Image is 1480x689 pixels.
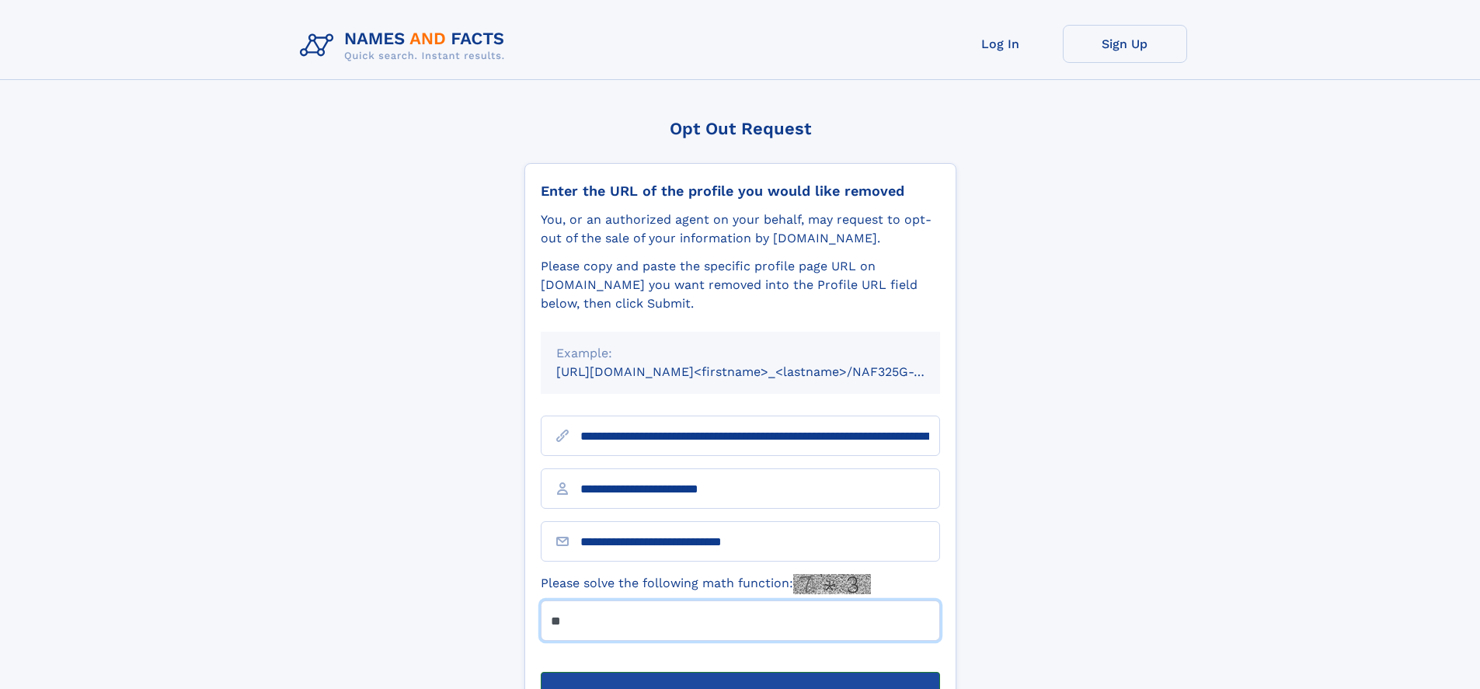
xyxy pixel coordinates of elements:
label: Please solve the following math function: [541,574,871,594]
div: You, or an authorized agent on your behalf, may request to opt-out of the sale of your informatio... [541,211,940,248]
a: Log In [938,25,1063,63]
div: Please copy and paste the specific profile page URL on [DOMAIN_NAME] you want removed into the Pr... [541,257,940,313]
img: Logo Names and Facts [294,25,517,67]
small: [URL][DOMAIN_NAME]<firstname>_<lastname>/NAF325G-xxxxxxxx [556,364,970,379]
a: Sign Up [1063,25,1187,63]
div: Enter the URL of the profile you would like removed [541,183,940,200]
div: Opt Out Request [524,119,956,138]
div: Example: [556,344,925,363]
